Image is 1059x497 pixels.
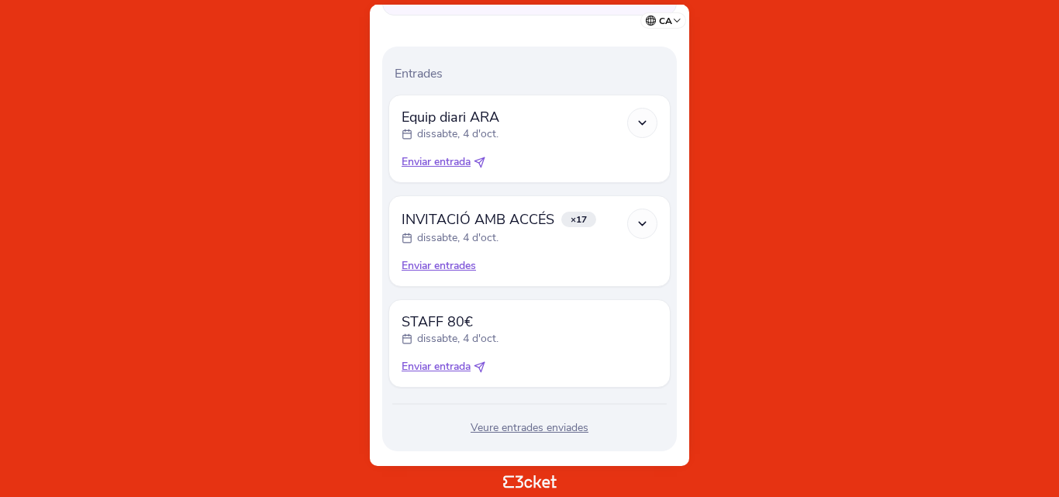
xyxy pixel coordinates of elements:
[402,312,498,331] span: STAFF 80€
[417,126,498,142] p: dissabte, 4 d'oct.
[402,210,554,229] span: INVITACIÓ AMB ACCÉS
[395,65,671,82] p: Entrades
[417,331,498,347] p: dissabte, 4 d'oct.
[402,108,499,126] span: Equip diari ARA
[388,420,671,436] div: Veure entrades enviades
[417,230,498,246] p: dissabte, 4 d'oct.
[402,359,471,374] span: Enviar entrada
[402,258,657,274] div: Enviar entrades
[561,212,596,227] span: ×17
[402,154,471,170] span: Enviar entrada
